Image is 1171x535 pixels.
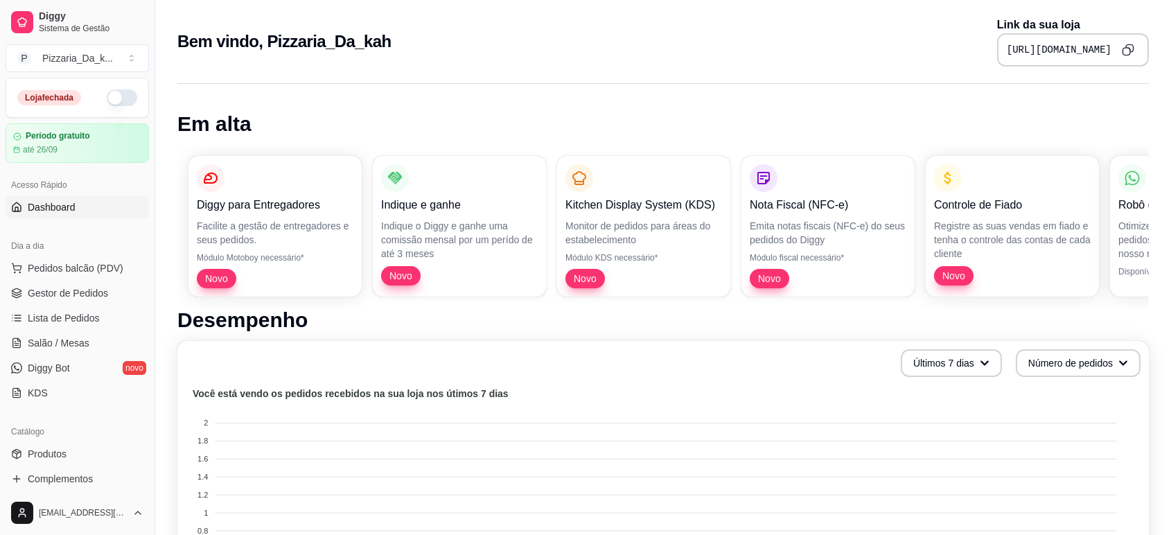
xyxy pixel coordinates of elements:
[17,51,31,65] span: P
[6,307,149,329] a: Lista de Pedidos
[39,23,143,34] span: Sistema de Gestão
[750,197,906,213] p: Nota Fiscal (NFC-e)
[6,443,149,465] a: Produtos
[373,156,546,297] button: Indique e ganheIndique o Diggy e ganhe uma comissão mensal por um perído de até 3 mesesNovo
[197,473,208,481] tspan: 1.4
[6,235,149,257] div: Dia a dia
[28,336,89,350] span: Salão / Mesas
[1007,43,1111,57] pre: [URL][DOMAIN_NAME]
[1117,39,1139,61] button: Copy to clipboard
[6,357,149,379] a: Diggy Botnovo
[934,219,1091,261] p: Registre as suas vendas em fiado e tenha o controle das contas de cada cliente
[197,455,208,463] tspan: 1.6
[6,468,149,490] a: Complementos
[381,197,538,213] p: Indique e ganhe
[381,219,538,261] p: Indique o Diggy e ganhe uma comissão mensal por um perído de até 3 meses
[177,308,1149,333] h1: Desempenho
[6,257,149,279] button: Pedidos balcão (PDV)
[26,131,90,141] article: Período gratuito
[204,509,208,517] tspan: 1
[39,507,127,518] span: [EMAIL_ADDRESS][DOMAIN_NAME]
[997,17,1149,33] p: Link da sua loja
[28,447,67,461] span: Produtos
[937,269,971,283] span: Novo
[193,388,509,399] text: Você está vendo os pedidos recebidos na sua loja nos útimos 7 dias
[197,197,353,213] p: Diggy para Entregadores
[28,286,108,300] span: Gestor de Pedidos
[750,219,906,247] p: Emita notas fiscais (NFC-e) do seus pedidos do Diggy
[197,252,353,263] p: Módulo Motoboy necessário*
[107,89,137,106] button: Alterar Status
[557,156,730,297] button: Kitchen Display System (KDS)Monitor de pedidos para áreas do estabelecimentoMódulo KDS necessário...
[28,386,48,400] span: KDS
[6,382,149,404] a: KDS
[28,200,76,214] span: Dashboard
[6,44,149,72] button: Select a team
[204,419,208,427] tspan: 2
[752,272,786,286] span: Novo
[6,196,149,218] a: Dashboard
[901,349,1002,377] button: Últimos 7 dias
[197,437,208,445] tspan: 1.8
[23,144,58,155] article: até 26/09
[28,472,93,486] span: Complementos
[568,272,602,286] span: Novo
[6,421,149,443] div: Catálogo
[934,197,1091,213] p: Controle de Fiado
[565,252,722,263] p: Módulo KDS necessário*
[197,527,208,535] tspan: 0.8
[200,272,234,286] span: Novo
[39,10,143,23] span: Diggy
[188,156,362,297] button: Diggy para EntregadoresFacilite a gestão de entregadores e seus pedidos.Módulo Motoboy necessário...
[197,219,353,247] p: Facilite a gestão de entregadores e seus pedidos.
[197,491,208,499] tspan: 1.2
[17,90,81,105] div: Loja fechada
[6,496,149,529] button: [EMAIL_ADDRESS][DOMAIN_NAME]
[384,269,418,283] span: Novo
[926,156,1099,297] button: Controle de FiadoRegistre as suas vendas em fiado e tenha o controle das contas de cada clienteNovo
[6,6,149,39] a: DiggySistema de Gestão
[42,51,113,65] div: Pizzaria_Da_k ...
[750,252,906,263] p: Módulo fiscal necessário*
[177,30,391,53] h2: Bem vindo, Pizzaria_Da_kah
[177,112,1149,137] h1: Em alta
[28,361,70,375] span: Diggy Bot
[6,332,149,354] a: Salão / Mesas
[28,261,123,275] span: Pedidos balcão (PDV)
[6,282,149,304] a: Gestor de Pedidos
[565,219,722,247] p: Monitor de pedidos para áreas do estabelecimento
[6,123,149,163] a: Período gratuitoaté 26/09
[6,174,149,196] div: Acesso Rápido
[28,311,100,325] span: Lista de Pedidos
[1016,349,1141,377] button: Número de pedidos
[565,197,722,213] p: Kitchen Display System (KDS)
[741,156,915,297] button: Nota Fiscal (NFC-e)Emita notas fiscais (NFC-e) do seus pedidos do DiggyMódulo fiscal necessário*Novo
